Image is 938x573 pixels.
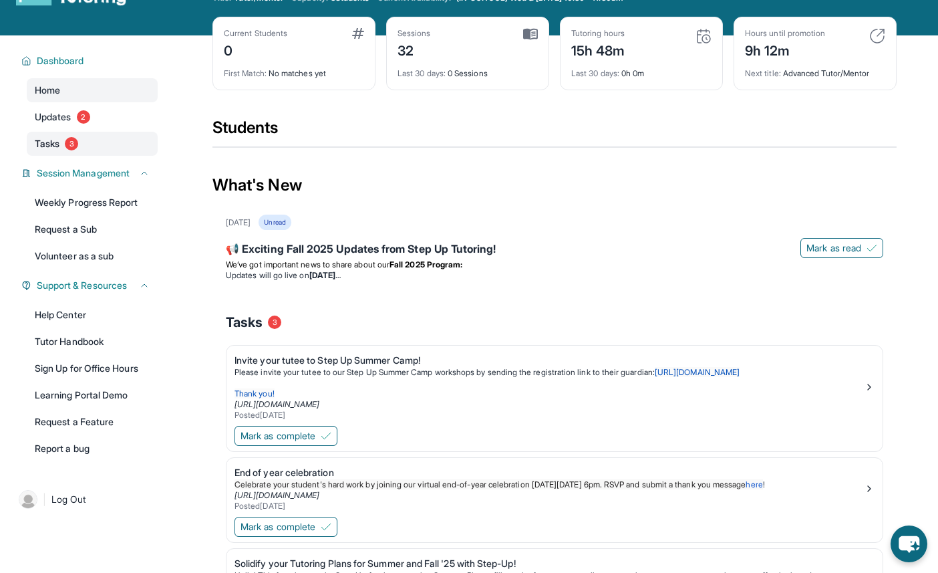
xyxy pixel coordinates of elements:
span: 3 [268,316,281,329]
a: here [746,479,762,489]
img: user-img [19,490,37,509]
div: Tutoring hours [571,28,625,39]
a: Request a Feature [27,410,158,434]
div: 9h 12m [745,39,825,60]
img: card [695,28,712,44]
div: End of year celebration [234,466,864,479]
a: Tutor Handbook [27,330,158,354]
a: Updates2 [27,105,158,129]
div: 📢 Exciting Fall 2025 Updates from Step Up Tutoring! [226,241,883,259]
span: 3 [65,137,78,150]
img: card [523,28,538,40]
div: Students [212,117,897,146]
button: Mark as complete [234,517,337,537]
a: Volunteer as a sub [27,244,158,268]
div: No matches yet [224,60,364,79]
li: Updates will go live on [226,270,883,281]
div: What's New [212,156,897,215]
div: Sessions [398,28,431,39]
div: Posted [DATE] [234,410,864,421]
a: Report a bug [27,437,158,461]
button: chat-button [891,526,927,562]
span: Mark as complete [241,429,315,443]
span: Next title : [745,68,781,78]
img: Mark as read [867,243,877,253]
span: Support & Resources [37,279,127,292]
div: Hours until promotion [745,28,825,39]
div: 15h 48m [571,39,625,60]
span: Mark as read [806,241,861,255]
span: Last 30 days : [398,68,446,78]
div: 0 Sessions [398,60,538,79]
button: Mark as read [800,238,883,258]
strong: Fall 2025 Program: [389,259,462,269]
div: 32 [398,39,431,60]
span: 2 [77,110,90,124]
a: Weekly Progress Report [27,191,158,215]
img: card [352,28,364,39]
span: Thank you! [234,388,275,398]
a: Request a Sub [27,217,158,241]
div: Current Students [224,28,287,39]
span: Updates [35,110,71,124]
span: | [43,491,46,507]
a: [URL][DOMAIN_NAME] [655,367,740,377]
a: Invite your tutee to Step Up Summer Camp!Please invite your tutee to our Step Up Summer Camp work... [226,346,883,423]
div: [DATE] [226,217,251,228]
a: [URL][DOMAIN_NAME] [234,490,319,500]
div: 0 [224,39,287,60]
span: Tasks [226,313,263,332]
div: Unread [259,215,291,230]
span: First Match : [224,68,267,78]
a: Tasks3 [27,132,158,156]
div: Invite your tutee to Step Up Summer Camp! [234,354,864,367]
span: We’ve got important news to share about our [226,259,389,269]
button: Dashboard [31,54,150,68]
button: Session Management [31,166,150,180]
a: Sign Up for Office Hours [27,356,158,380]
div: Posted [DATE] [234,501,864,511]
span: Tasks [35,137,59,150]
span: Celebrate your student's hard work by joining our virtual end-of-year celebration [DATE][DATE] 6p... [234,479,746,489]
img: Mark as complete [321,431,331,441]
p: ! [234,479,864,490]
strong: [DATE] [309,270,341,280]
button: Mark as complete [234,426,337,446]
span: Dashboard [37,54,84,68]
a: End of year celebrationCelebrate your student's hard work by joining our virtual end-of-year cele... [226,458,883,514]
a: Home [27,78,158,102]
span: Log Out [51,493,86,506]
span: Mark as complete [241,520,315,534]
span: Last 30 days : [571,68,619,78]
p: Please invite your tutee to our Step Up Summer Camp workshops by sending the registration link to... [234,367,864,378]
div: 0h 0m [571,60,712,79]
span: Home [35,84,60,97]
button: Support & Resources [31,279,150,292]
div: Advanced Tutor/Mentor [745,60,885,79]
a: Learning Portal Demo [27,383,158,407]
img: Mark as complete [321,522,331,532]
img: card [869,28,885,44]
a: |Log Out [13,485,158,514]
a: Help Center [27,303,158,327]
a: [URL][DOMAIN_NAME] [234,399,319,409]
div: Solidify your Tutoring Plans for Summer and Fall '25 with Step-Up! [234,557,864,570]
span: Session Management [37,166,130,180]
